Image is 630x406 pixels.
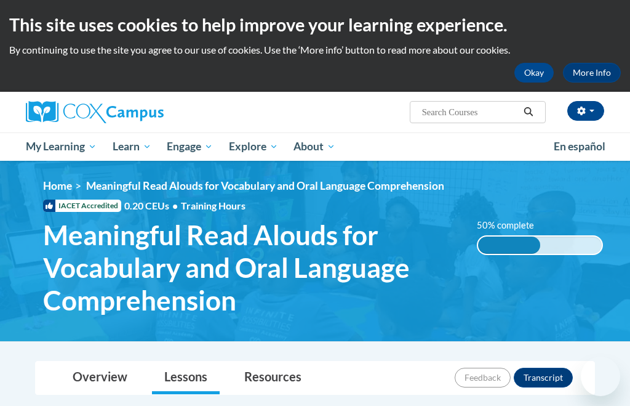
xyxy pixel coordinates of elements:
a: Learn [105,132,159,161]
p: By continuing to use the site you agree to our use of cookies. Use the ‘More info’ button to read... [9,43,621,57]
h2: This site uses cookies to help improve your learning experience. [9,12,621,37]
input: Search Courses [421,105,519,120]
img: Cox Campus [26,101,164,123]
a: Lessons [152,362,220,394]
a: My Learning [18,132,105,161]
a: Cox Campus [26,101,206,123]
span: Learn [113,139,151,154]
a: Explore [221,132,286,161]
button: Transcript [514,368,573,388]
button: Search [519,105,538,120]
a: Home [43,179,72,192]
button: Account Settings [567,101,604,121]
span: 0.20 CEUs [124,199,181,213]
span: Meaningful Read Alouds for Vocabulary and Oral Language Comprehension [86,179,444,192]
span: About [293,139,335,154]
iframe: Button to launch messaging window [581,357,620,396]
div: Main menu [17,132,613,161]
a: More Info [563,63,621,83]
label: 50% complete [477,219,548,232]
a: Resources [232,362,314,394]
span: My Learning [26,139,97,154]
span: Explore [229,139,278,154]
a: En español [546,134,613,160]
span: En español [554,140,605,153]
button: Feedback [455,368,511,388]
span: Engage [167,139,213,154]
span: • [172,200,178,211]
div: 50% complete [478,237,540,254]
a: Overview [60,362,140,394]
span: Training Hours [181,200,245,211]
a: About [286,132,344,161]
button: Okay [514,63,554,83]
span: Meaningful Read Alouds for Vocabulary and Oral Language Comprehension [43,219,458,316]
span: IACET Accredited [43,200,121,212]
a: Engage [159,132,221,161]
